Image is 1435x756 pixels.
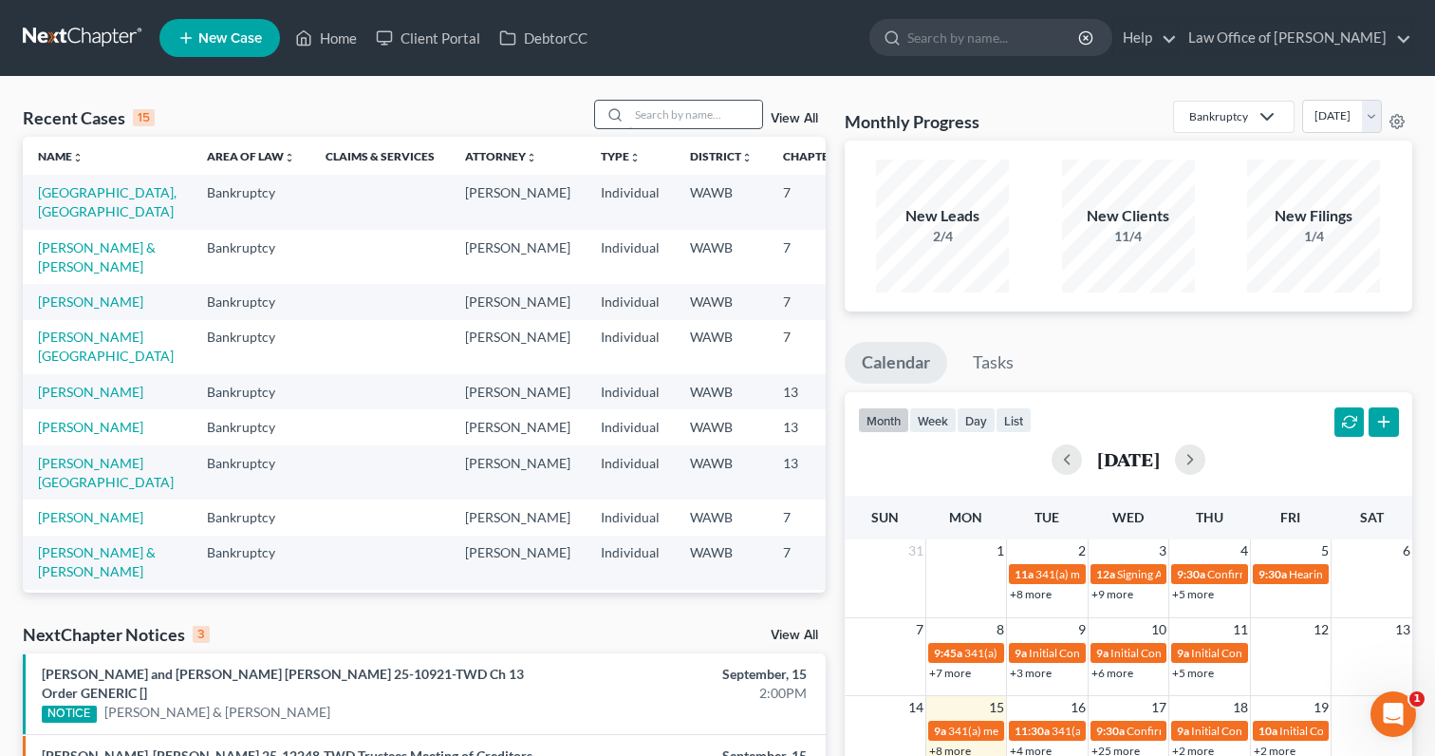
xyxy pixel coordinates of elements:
td: [PERSON_NAME] [450,445,586,500]
td: Individual [586,445,675,500]
td: WAWB [675,445,768,500]
span: Thu [1196,509,1223,525]
span: 16 [1069,696,1088,719]
a: Typeunfold_more [601,149,641,163]
a: Tasks [956,342,1031,384]
a: [PERSON_NAME] [38,419,143,435]
iframe: Intercom live chat [1370,691,1416,737]
span: 11a [1015,567,1034,581]
span: New Case [198,31,262,46]
a: Districtunfold_more [690,149,753,163]
a: Client Portal [366,21,490,55]
td: Bankruptcy [192,445,310,500]
button: day [957,407,996,433]
td: Bankruptcy [192,590,310,625]
input: Search by name... [629,101,762,128]
td: 7 [768,320,863,374]
span: 9:30a [1258,567,1287,581]
span: Signing Appointment Date for [PERSON_NAME] [1117,567,1355,581]
span: 1 [1409,691,1425,707]
a: [PERSON_NAME] & [PERSON_NAME] [38,544,156,579]
span: 9a [1015,646,1027,660]
span: 9a [1096,646,1109,660]
div: Bankruptcy [1189,108,1248,124]
td: Individual [586,230,675,284]
td: WAWB [675,409,768,444]
td: [PERSON_NAME] [450,374,586,409]
span: 5 [1319,539,1331,562]
div: 3 [193,626,210,643]
span: Wed [1112,509,1144,525]
span: 9a [1177,724,1189,738]
span: 10 [1149,618,1168,641]
a: [PERSON_NAME] [38,293,143,310]
span: 11:30a [1015,724,1050,738]
i: unfold_more [526,152,537,163]
span: Confirmation hearing for [PERSON_NAME] [1207,567,1423,581]
td: Bankruptcy [192,284,310,319]
span: 341(a) meeting for [PERSON_NAME] & [PERSON_NAME] [948,724,1232,738]
a: Calendar [845,342,947,384]
td: 13 [768,445,863,500]
td: WAWB [675,536,768,590]
td: Individual [586,175,675,229]
a: Attorneyunfold_more [465,149,537,163]
span: Initial Consultation Appointment [1191,646,1354,660]
td: [PERSON_NAME] [450,536,586,590]
td: [PERSON_NAME] [450,230,586,284]
span: 4 [1239,539,1250,562]
td: Bankruptcy [192,374,310,409]
div: September, 15 [564,665,806,684]
th: Claims & Services [310,137,450,175]
a: +7 more [929,666,971,680]
span: Sun [871,509,899,525]
button: month [858,407,909,433]
a: [PERSON_NAME][GEOGRAPHIC_DATA] [38,455,174,490]
td: 13 [768,374,863,409]
td: [PERSON_NAME] [450,175,586,229]
td: Individual [586,590,675,625]
a: Home [286,21,366,55]
td: 7 [768,500,863,535]
div: 1/4 [1247,227,1380,246]
span: 1 [995,539,1006,562]
i: unfold_more [284,152,295,163]
a: [PERSON_NAME] [38,384,143,400]
td: Individual [586,320,675,374]
span: Confirmation hearing for [PERSON_NAME] [1127,724,1342,738]
td: [PERSON_NAME] [450,590,586,625]
td: Bankruptcy [192,230,310,284]
span: Fri [1280,509,1300,525]
td: WAWB [675,500,768,535]
div: 2/4 [876,227,1009,246]
span: Tue [1034,509,1059,525]
td: WAWB [675,320,768,374]
td: 13 [768,409,863,444]
span: 15 [987,696,1006,719]
i: unfold_more [629,152,641,163]
a: [PERSON_NAME] & [PERSON_NAME] [38,239,156,274]
a: +5 more [1172,587,1214,601]
span: 6 [1401,539,1412,562]
span: Sat [1360,509,1384,525]
div: 11/4 [1062,227,1195,246]
span: 2 [1076,539,1088,562]
div: New Leads [876,205,1009,227]
td: WAWB [675,230,768,284]
div: New Clients [1062,205,1195,227]
td: [PERSON_NAME] [450,320,586,374]
td: Individual [586,500,675,535]
span: 9:45a [934,646,962,660]
span: 9 [1076,618,1088,641]
h2: [DATE] [1097,449,1160,469]
a: Law Office of [PERSON_NAME] [1179,21,1411,55]
td: Individual [586,374,675,409]
span: 341(a) meeting for [PERSON_NAME] & [PERSON_NAME] [1052,724,1335,738]
button: list [996,407,1032,433]
div: New Filings [1247,205,1380,227]
td: 7 [768,590,863,625]
span: 341(a) meeting for [PERSON_NAME] [1035,567,1219,581]
td: 7 [768,230,863,284]
td: Bankruptcy [192,500,310,535]
a: [PERSON_NAME] [38,509,143,525]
